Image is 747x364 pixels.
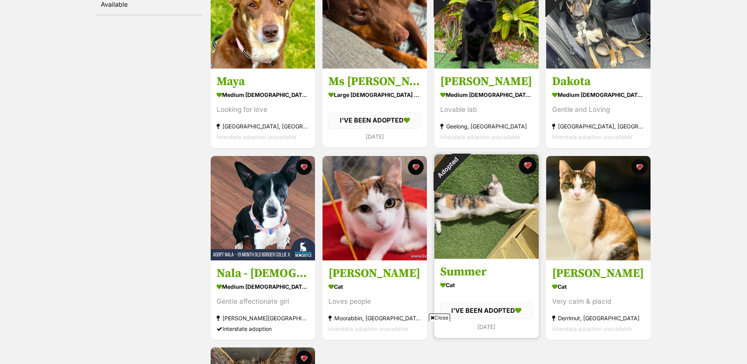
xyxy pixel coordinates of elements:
[632,159,647,175] button: favourite
[323,260,427,340] a: [PERSON_NAME] Cat Loves people Moorabbin, [GEOGRAPHIC_DATA] Interstate adoption unavailable favou...
[323,156,427,260] img: Hazel Moriarty
[328,131,421,142] div: [DATE]
[328,74,421,89] h3: Ms [PERSON_NAME]
[434,69,539,149] a: [PERSON_NAME] medium [DEMOGRAPHIC_DATA] Dog Lovable lab Geelong, [GEOGRAPHIC_DATA] Interstate ado...
[552,281,645,292] div: Cat
[217,296,309,307] div: Gentle affectionate girl
[217,266,309,281] h3: Nala - [DEMOGRAPHIC_DATA] Border Collie X
[328,89,421,101] div: large [DEMOGRAPHIC_DATA] Dog
[217,105,309,115] div: Looking for love
[440,134,520,141] span: Interstate adoption unavailable
[552,74,645,89] h3: Dakota
[546,62,651,70] a: On HoldAdoption pending
[440,89,533,101] div: medium [DEMOGRAPHIC_DATA] Dog
[440,121,533,132] div: Geelong, [GEOGRAPHIC_DATA]
[328,296,421,307] div: Loves people
[328,266,421,281] h3: [PERSON_NAME]
[328,313,421,323] div: Moorabbin, [GEOGRAPHIC_DATA]
[429,314,450,321] span: Close
[217,121,309,132] div: [GEOGRAPHIC_DATA], [GEOGRAPHIC_DATA]
[434,253,539,260] a: Adopted
[183,325,565,360] iframe: Advertisement
[552,266,645,281] h3: [PERSON_NAME]
[440,264,533,279] h3: Summer
[519,157,536,174] button: favourite
[440,74,533,89] h3: [PERSON_NAME]
[296,159,312,175] button: favourite
[217,281,309,292] div: medium [DEMOGRAPHIC_DATA] Dog
[217,134,297,141] span: Interstate adoption unavailable
[323,62,427,70] a: Adopted
[552,313,645,323] div: Derrimut, [GEOGRAPHIC_DATA]
[552,105,645,115] div: Gentle and Loving
[434,154,539,259] img: Summer
[552,121,645,132] div: [GEOGRAPHIC_DATA], [GEOGRAPHIC_DATA]
[323,69,427,148] a: Ms [PERSON_NAME] large [DEMOGRAPHIC_DATA] Dog I'VE BEEN ADOPTED [DATE] favourite
[424,144,471,191] div: Adopted
[328,112,421,129] div: I'VE BEEN ADOPTED
[211,69,315,149] a: Maya medium [DEMOGRAPHIC_DATA] Dog Looking for love [GEOGRAPHIC_DATA], [GEOGRAPHIC_DATA] Intersta...
[211,156,315,260] img: Nala - 19 Month Old Border Collie X
[546,260,651,340] a: [PERSON_NAME] Cat Very calm & placid Derrimut, [GEOGRAPHIC_DATA] Interstate adoption unavailable ...
[546,69,651,149] a: Dakota medium [DEMOGRAPHIC_DATA] Dog Gentle and Loving [GEOGRAPHIC_DATA], [GEOGRAPHIC_DATA] Inter...
[440,105,533,115] div: Lovable lab
[328,281,421,292] div: Cat
[440,302,533,319] div: I'VE BEEN ADOPTED
[434,258,539,338] a: Summer Cat I'VE BEEN ADOPTED [DATE] favourite
[552,296,645,307] div: Very calm & placid
[440,279,533,291] div: Cat
[552,134,632,141] span: Interstate adoption unavailable
[434,62,539,70] a: On HoldAdoption pending
[552,89,645,101] div: medium [DEMOGRAPHIC_DATA] Dog
[217,313,309,323] div: [PERSON_NAME][GEOGRAPHIC_DATA], [GEOGRAPHIC_DATA]
[217,74,309,89] h3: Maya
[546,156,651,260] img: Candice
[408,159,424,175] button: favourite
[552,325,632,332] span: Interstate adoption unavailable
[211,260,315,340] a: Nala - [DEMOGRAPHIC_DATA] Border Collie X medium [DEMOGRAPHIC_DATA] Dog Gentle affectionate girl ...
[217,89,309,101] div: medium [DEMOGRAPHIC_DATA] Dog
